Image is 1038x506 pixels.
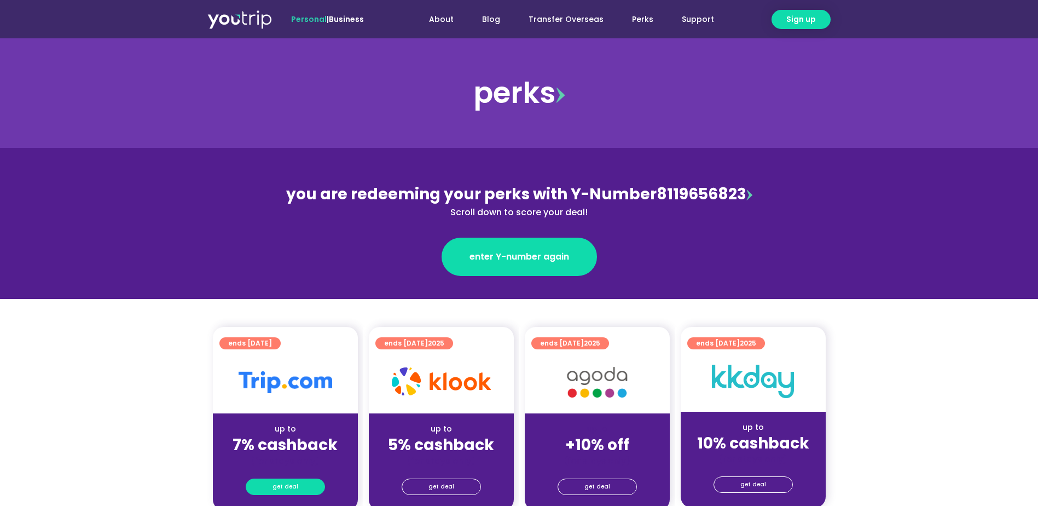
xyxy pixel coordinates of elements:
div: (for stays only) [378,455,505,467]
span: | [291,14,364,25]
a: About [415,9,468,30]
a: Business [329,14,364,25]
a: ends [DATE]2025 [531,337,609,349]
span: enter Y-number again [469,250,569,263]
span: get deal [272,479,298,495]
span: 2025 [584,338,600,348]
span: Sign up [786,14,816,25]
div: Scroll down to score your deal! [282,206,757,219]
span: you are redeeming your perks with Y-Number [286,183,657,205]
a: Perks [618,9,668,30]
div: 8119656823 [282,183,757,219]
a: Support [668,9,728,30]
span: ends [DATE] [228,337,272,349]
a: ends [DATE]2025 [687,337,765,349]
a: get deal [402,479,481,495]
span: get deal [428,479,454,495]
a: Transfer Overseas [514,9,618,30]
a: get deal [558,479,637,495]
strong: 10% cashback [697,433,809,454]
span: 2025 [428,338,444,348]
nav: Menu [393,9,728,30]
span: 2025 [740,338,756,348]
a: Blog [468,9,514,30]
div: (for stays only) [222,455,349,467]
a: ends [DATE]2025 [375,337,453,349]
span: ends [DATE] [540,337,600,349]
a: ends [DATE] [219,337,281,349]
strong: 5% cashback [388,434,494,456]
span: up to [587,423,607,434]
div: up to [378,423,505,435]
span: get deal [740,477,766,492]
div: (for stays only) [689,453,817,465]
div: up to [689,422,817,433]
span: ends [DATE] [384,337,444,349]
a: Sign up [772,10,831,29]
strong: +10% off [565,434,629,456]
span: get deal [584,479,610,495]
strong: 7% cashback [233,434,338,456]
span: Personal [291,14,327,25]
div: (for stays only) [534,455,661,467]
a: get deal [714,476,793,493]
span: ends [DATE] [696,337,756,349]
a: get deal [246,479,325,495]
a: enter Y-number again [442,238,597,276]
div: up to [222,423,349,435]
